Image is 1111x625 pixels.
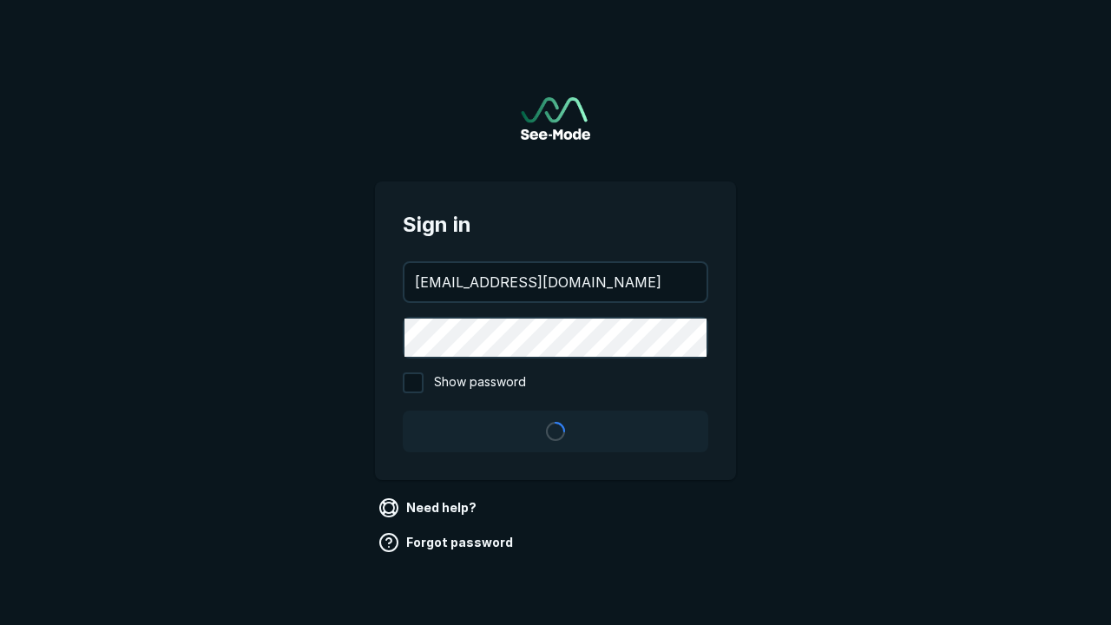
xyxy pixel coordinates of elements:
span: Show password [434,372,526,393]
a: Forgot password [375,529,520,556]
img: See-Mode Logo [521,97,590,140]
a: Need help? [375,494,483,522]
span: Sign in [403,209,708,240]
a: Go to sign in [521,97,590,140]
input: your@email.com [404,263,707,301]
